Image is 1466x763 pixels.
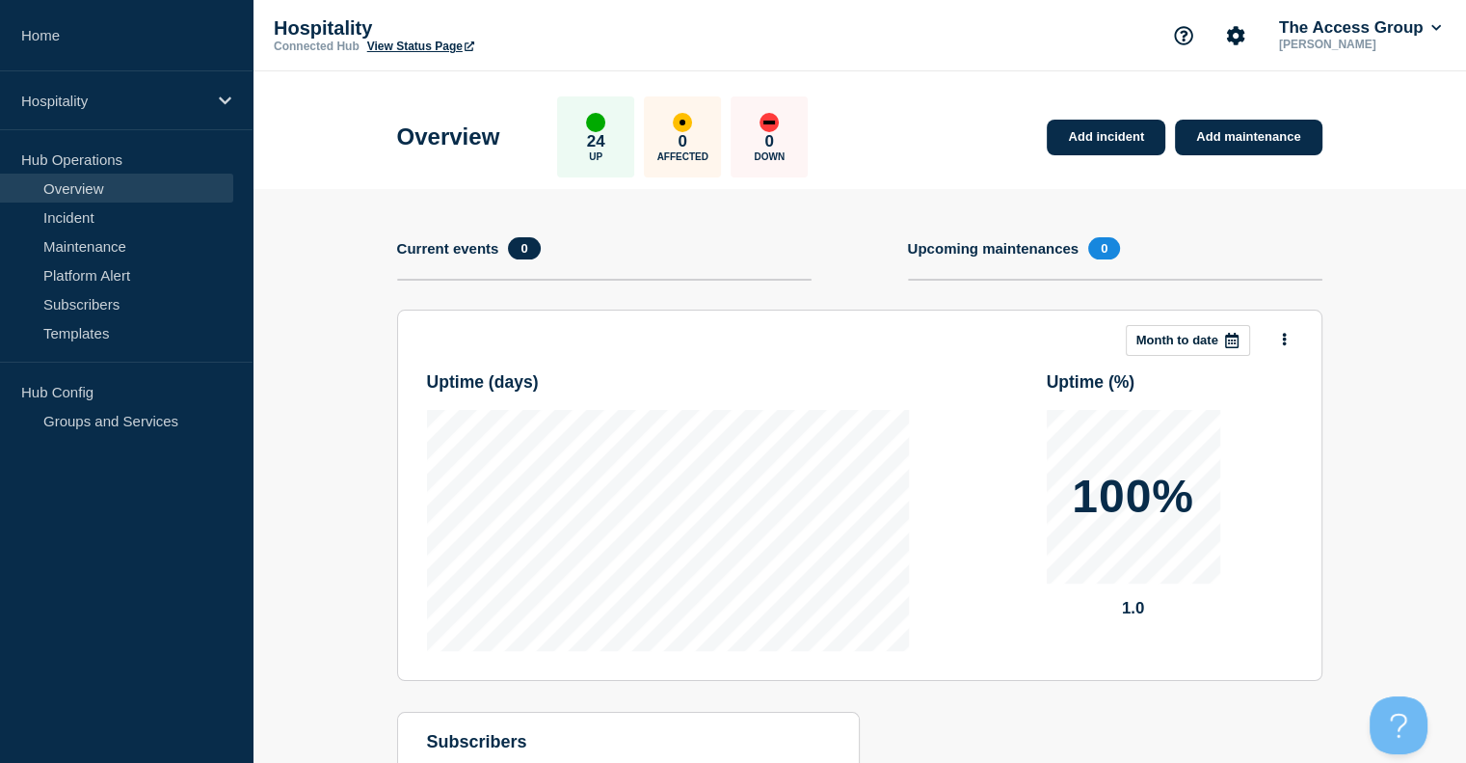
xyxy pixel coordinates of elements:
h4: Upcoming maintenances [908,240,1080,257]
p: 0 [679,132,687,151]
div: affected [673,113,692,132]
p: Down [754,151,785,162]
h4: Current events [397,240,499,257]
p: Hospitality [21,93,206,109]
span: 0 [508,237,540,259]
button: Account settings [1215,15,1256,56]
p: 100% [1072,474,1194,520]
p: Connected Hub [274,40,360,53]
p: 24 [587,132,605,151]
h4: subscribers [427,732,830,752]
h3: Uptime ( days ) [427,372,539,393]
p: 1.0 [1047,599,1220,618]
h3: Uptime ( % ) [1047,372,1135,393]
div: down [760,113,779,132]
a: View Status Page [367,40,474,53]
p: Affected [657,151,708,162]
div: up [586,113,605,132]
p: [PERSON_NAME] [1275,38,1445,51]
h1: Overview [397,123,500,150]
a: Add maintenance [1175,120,1321,155]
button: Support [1163,15,1204,56]
p: Month to date [1136,333,1218,347]
p: Hospitality [274,17,659,40]
button: Month to date [1126,325,1250,356]
p: 0 [765,132,774,151]
span: 0 [1088,237,1120,259]
iframe: Help Scout Beacon - Open [1370,696,1427,754]
a: Add incident [1047,120,1165,155]
p: Up [589,151,602,162]
button: The Access Group [1275,18,1445,38]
